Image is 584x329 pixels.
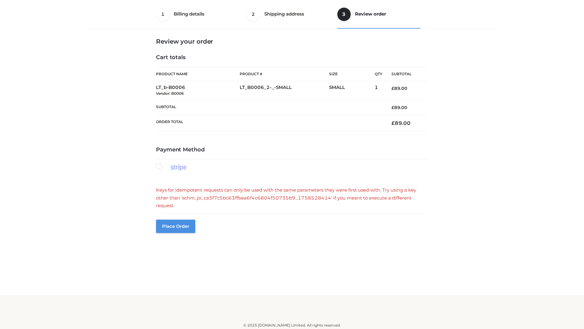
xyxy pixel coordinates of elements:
[156,100,382,115] th: Subtotal
[391,105,394,110] span: £
[156,81,240,100] td: LT_b-B0006
[375,81,382,100] td: 1
[391,86,407,91] bdi: 89.00
[156,186,428,210] div: Keys for idempotent requests can only be used with the same parameters they were first used with....
[156,67,240,81] th: Product Name
[391,105,407,110] bdi: 89.00
[156,91,184,96] small: Vendor: B0006
[375,67,382,81] th: Qty
[391,120,411,126] bdi: 89.00
[240,81,329,100] td: LT_B0006_2-_-SMALL
[156,220,195,233] button: Place order
[329,81,375,100] td: SMALL
[156,38,428,45] h3: Review your order
[90,322,494,328] div: © 2025 [DOMAIN_NAME] Limited. All rights reserved.
[329,67,372,81] th: Size
[382,67,428,81] th: Subtotal
[391,120,395,126] span: £
[391,86,394,91] span: £
[156,115,382,131] th: Order Total
[156,54,428,61] h4: Cart totals
[156,147,428,153] h4: Payment Method
[240,67,329,81] th: Product #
